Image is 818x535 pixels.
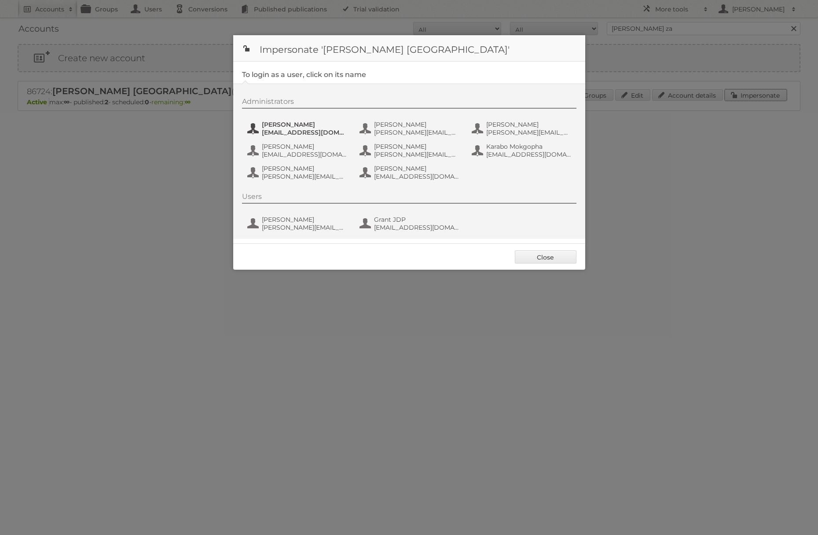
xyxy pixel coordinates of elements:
button: Karabo Mokgopha [EMAIL_ADDRESS][DOMAIN_NAME] [471,142,574,159]
button: [PERSON_NAME] [PERSON_NAME][EMAIL_ADDRESS][DOMAIN_NAME] [246,164,350,181]
span: [PERSON_NAME] [486,121,572,128]
button: [PERSON_NAME] [PERSON_NAME][EMAIL_ADDRESS][PERSON_NAME][DOMAIN_NAME] [359,142,462,159]
button: [PERSON_NAME] [EMAIL_ADDRESS][DOMAIN_NAME] [246,120,350,137]
span: [PERSON_NAME] [262,143,347,150]
button: [PERSON_NAME] [PERSON_NAME][EMAIL_ADDRESS][DOMAIN_NAME] [359,120,462,137]
button: Grant JDP [EMAIL_ADDRESS][DOMAIN_NAME] [359,215,462,232]
span: [EMAIL_ADDRESS][DOMAIN_NAME] [486,150,572,158]
span: [EMAIL_ADDRESS][DOMAIN_NAME] [262,128,347,136]
span: Karabo Mokgopha [486,143,572,150]
div: Users [242,192,576,204]
legend: To login as a user, click on its name [242,70,366,79]
a: Close [515,250,576,264]
span: [PERSON_NAME] [374,121,459,128]
div: Administrators [242,97,576,109]
span: [PERSON_NAME][EMAIL_ADDRESS][DOMAIN_NAME] [486,128,572,136]
button: [PERSON_NAME] [EMAIL_ADDRESS][DOMAIN_NAME] [359,164,462,181]
span: [PERSON_NAME][EMAIL_ADDRESS][PERSON_NAME][DOMAIN_NAME] [262,224,347,231]
span: [PERSON_NAME][EMAIL_ADDRESS][DOMAIN_NAME] [374,128,459,136]
span: [PERSON_NAME] [262,121,347,128]
span: Grant JDP [374,216,459,224]
h1: Impersonate '[PERSON_NAME] [GEOGRAPHIC_DATA]' [233,35,585,62]
span: [PERSON_NAME] [262,165,347,172]
span: [PERSON_NAME] [374,143,459,150]
span: [EMAIL_ADDRESS][DOMAIN_NAME] [262,150,347,158]
span: [EMAIL_ADDRESS][DOMAIN_NAME] [374,224,459,231]
span: [PERSON_NAME][EMAIL_ADDRESS][PERSON_NAME][DOMAIN_NAME] [374,150,459,158]
span: [EMAIL_ADDRESS][DOMAIN_NAME] [374,172,459,180]
span: [PERSON_NAME] [262,216,347,224]
button: [PERSON_NAME] [PERSON_NAME][EMAIL_ADDRESS][DOMAIN_NAME] [471,120,574,137]
span: [PERSON_NAME][EMAIL_ADDRESS][DOMAIN_NAME] [262,172,347,180]
span: [PERSON_NAME] [374,165,459,172]
button: [PERSON_NAME] [EMAIL_ADDRESS][DOMAIN_NAME] [246,142,350,159]
button: [PERSON_NAME] [PERSON_NAME][EMAIL_ADDRESS][PERSON_NAME][DOMAIN_NAME] [246,215,350,232]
